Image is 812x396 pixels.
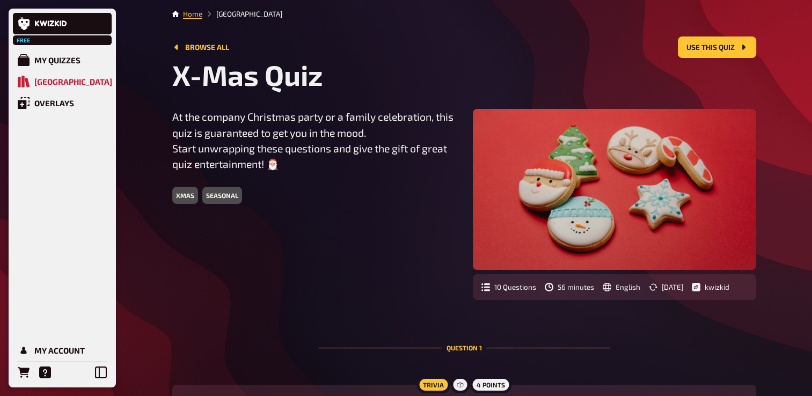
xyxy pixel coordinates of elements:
div: 4 points [470,376,511,393]
div: [GEOGRAPHIC_DATA] [34,77,112,86]
a: Quiz Library [13,71,112,92]
h1: X-Mas Quiz [172,58,756,92]
a: Browse all [172,43,229,52]
span: Free [14,37,33,43]
font: English [616,283,640,291]
p: At the company Christmas party or a family celebration, this quiz is guaranteed to get you in the... [172,109,456,172]
a: Orders [13,362,34,383]
div: Overlays [34,98,74,108]
font: 56 minutes [558,283,594,291]
li: Home [183,9,202,19]
div: Last update [649,283,683,291]
div: Trivia [416,376,450,393]
font: kwizkid [705,283,729,291]
button: Use this quiz [678,36,756,58]
a: Help [34,362,56,383]
div: Estimated duration [545,283,594,291]
div: My Quizzes [34,55,81,65]
div: seasonal [202,187,242,204]
a: My Quizzes [13,49,112,71]
div: Content language [603,283,640,291]
div: Author [692,283,729,291]
div: My Account [34,346,85,355]
font: Use this quiz [686,44,735,52]
div: Number of questions [481,283,536,291]
li: Quiz Library [202,9,282,19]
font: 10 Questions [494,283,536,291]
font: [DATE] [662,283,683,291]
font: Browse all [185,44,229,52]
div: xmas [172,187,198,204]
a: Home [183,10,202,18]
a: My Account [13,340,112,361]
a: Overlays [13,92,112,114]
div: Question 1 [318,317,610,378]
